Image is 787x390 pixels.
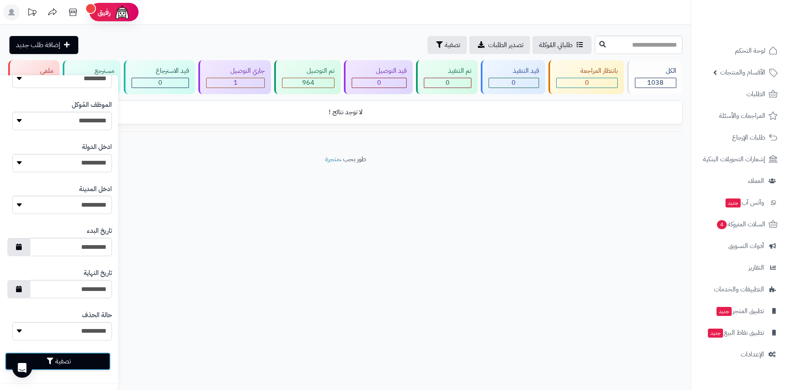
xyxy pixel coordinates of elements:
span: العملاء [748,175,764,187]
a: بانتظار المراجعة 0 [547,60,626,94]
span: لوحة التحكم [735,45,765,56]
a: أدوات التسويق [696,236,782,256]
a: الإعدادات [696,345,782,364]
a: لوحة التحكم [696,41,782,61]
div: قيد التوصيل [352,66,407,76]
a: ملغي 73 [7,60,61,94]
span: تطبيق نقاط البيع [707,327,764,338]
div: 1 [207,78,264,88]
div: مسترجع [71,66,114,76]
span: 0 [512,78,516,88]
div: بانتظار المراجعة [556,66,618,76]
a: الكل1038 [626,60,684,94]
img: logo-2.png [731,22,779,39]
label: ادخل المدينة [79,185,112,194]
span: إضافة طلب جديد [16,40,60,50]
span: 0 [585,78,589,88]
span: 0 [158,78,162,88]
div: الكل [635,66,676,76]
div: 0 [489,78,539,88]
span: التطبيقات والخدمات [714,284,764,295]
div: Open Intercom Messenger [12,358,32,378]
span: جديد [716,307,732,316]
span: تطبيق المتجر [716,305,764,317]
span: السلات المتروكة [716,219,765,230]
span: الإعدادات [741,349,764,360]
td: لا توجد نتائج ! [9,101,682,124]
a: مسترجع 0 [61,60,122,94]
a: السلات المتروكة4 [696,214,782,234]
a: قيد الاسترجاع 0 [122,60,197,94]
span: أدوات التسويق [728,240,764,252]
span: رفيق [98,7,111,17]
a: المراجعات والأسئلة [696,106,782,126]
div: 0 [352,78,406,88]
span: المراجعات والأسئلة [719,110,765,122]
span: 0 [377,78,381,88]
div: ملغي [16,66,53,76]
a: إضافة طلب جديد [9,36,78,54]
span: 1 [234,78,238,88]
label: الموظف المُوكل [72,100,112,110]
div: جاري التوصيل [206,66,265,76]
img: ai-face.png [114,4,130,20]
label: ادخل الدولة [82,142,112,152]
button: تصفية [5,352,111,370]
div: قيد الاسترجاع [132,66,189,76]
button: تصفية [428,36,467,54]
a: وآتس آبجديد [696,193,782,212]
span: تصدير الطلبات [488,40,523,50]
span: وآتس آب [725,197,764,208]
span: جديد [708,329,723,338]
a: العملاء [696,171,782,191]
a: طلباتي المُوكلة [532,36,591,54]
a: التطبيقات والخدمات [696,280,782,299]
label: حالة الحذف [82,311,112,320]
span: إشعارات التحويلات البنكية [703,153,765,165]
a: قيد التوصيل 0 [342,60,414,94]
a: الطلبات [696,84,782,104]
div: قيد التنفيذ [489,66,539,76]
a: قيد التنفيذ 0 [479,60,547,94]
span: التقارير [748,262,764,273]
span: طلبات الإرجاع [732,132,765,143]
span: 4 [717,220,727,229]
span: جديد [726,198,741,207]
a: متجرة [325,154,340,164]
span: 964 [302,78,314,88]
div: 0 [557,78,617,88]
span: 0 [446,78,450,88]
div: تم التوصيل [282,66,334,76]
a: طلبات الإرجاع [696,128,782,147]
span: الأقسام والمنتجات [720,67,765,78]
a: تم التنفيذ 0 [414,60,479,94]
a: تحديثات المنصة [22,4,42,23]
label: تاريخ البدء [87,226,112,236]
span: تصفية [445,40,460,50]
label: تاريخ النهاية [84,268,112,278]
a: تطبيق نقاط البيعجديد [696,323,782,343]
a: تصدير الطلبات [469,36,530,54]
a: التقارير [696,258,782,277]
div: 0 [424,78,471,88]
span: 1038 [647,78,664,88]
a: إشعارات التحويلات البنكية [696,149,782,169]
a: تطبيق المتجرجديد [696,301,782,321]
a: جاري التوصيل 1 [197,60,273,94]
span: طلباتي المُوكلة [539,40,573,50]
div: 0 [132,78,189,88]
div: تم التنفيذ [424,66,471,76]
span: الطلبات [746,88,765,100]
a: تم التوصيل 964 [273,60,342,94]
div: 964 [282,78,334,88]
